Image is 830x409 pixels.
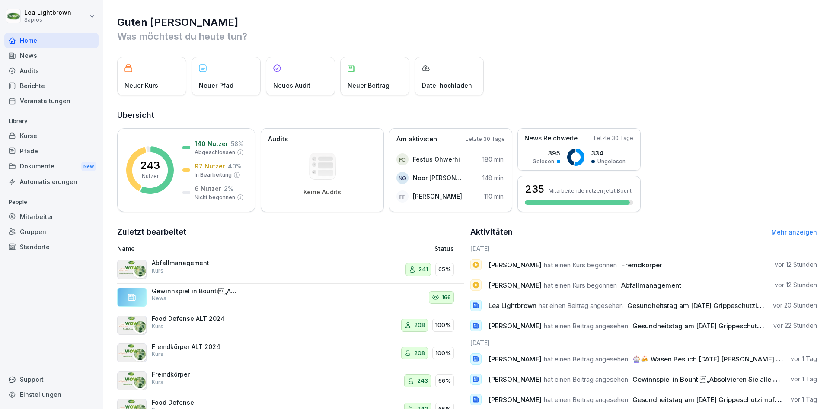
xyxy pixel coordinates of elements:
img: b09us41hredzt9sfzsl3gafq.png [117,316,147,335]
p: Mitarbeitende nutzen jetzt Bounti [549,187,633,194]
p: vor 1 Tag [791,395,817,404]
p: Nutzer [142,172,159,180]
div: Standorte [4,239,99,254]
a: Einstellungen [4,387,99,402]
p: Gewinnspiel in Bounti „Absolvieren Sie alle Jahresschulungen 2025“ ______________________________... [152,287,238,295]
p: 58 % [231,139,244,148]
p: 243 [417,377,428,385]
p: Datei hochladen [422,81,472,90]
span: [PERSON_NAME] [488,322,542,330]
a: Fremdkörper ALT 2024Kurs208100% [117,339,464,368]
p: [PERSON_NAME] [413,192,462,201]
p: vor 12 Stunden [775,260,817,269]
span: [PERSON_NAME] [488,375,542,384]
span: Abfallmanagement [621,281,681,289]
p: Neues Audit [273,81,310,90]
p: Letzte 30 Tage [594,134,633,142]
p: 66% [438,377,451,385]
p: 6 Nutzer [195,184,221,193]
a: DokumenteNew [4,159,99,174]
span: [PERSON_NAME] [488,396,542,404]
p: Nicht begonnen [195,193,235,201]
p: News Reichweite [524,133,578,143]
a: Berichte [4,78,99,93]
a: Mitarbeiter [4,209,99,224]
a: Veranstaltungen [4,93,99,108]
p: In Bearbeitung [195,171,232,179]
span: hat einen Beitrag angesehen [544,396,628,404]
p: Gelesen [533,158,554,165]
img: tkgbk1fn8zp48wne4tjen41h.png [117,371,147,390]
span: hat einen Beitrag angesehen [544,355,628,363]
span: hat einen Beitrag angesehen [544,322,628,330]
span: hat einen Kurs begonnen [544,281,617,289]
div: New [81,162,96,171]
p: Neuer Beitrag [348,81,389,90]
p: 100% [435,349,451,358]
p: 100% [435,321,451,330]
p: Neuer Pfad [199,81,233,90]
div: Support [4,372,99,387]
p: Kurs [152,323,163,330]
p: 243 [140,160,160,171]
a: Audits [4,63,99,78]
p: Festus Ohwerhi [413,155,460,164]
p: vor 1 Tag [791,375,817,384]
p: vor 1 Tag [791,355,817,363]
a: Kurse [4,128,99,143]
div: FF [396,190,409,203]
div: Automatisierungen [4,174,99,189]
p: Abfallmanagement [152,259,238,267]
p: Noor [PERSON_NAME] [413,173,463,182]
h6: [DATE] [470,244,817,253]
p: Abgeschlossen [195,149,235,156]
div: Gruppen [4,224,99,239]
p: vor 12 Stunden [775,281,817,289]
p: 148 min. [482,173,505,182]
p: Ungelesen [597,158,626,165]
p: 110 min. [484,192,505,201]
h2: Aktivitäten [470,226,513,238]
p: 241 [418,265,428,274]
p: Status [434,244,454,253]
p: Kurs [152,378,163,386]
p: 208 [414,349,425,358]
p: Audits [268,134,288,144]
a: News [4,48,99,63]
p: 2 % [224,184,233,193]
p: Kurs [152,350,163,358]
p: Fremdkörper ALT 2024 [152,343,238,351]
p: Am aktivsten [396,134,437,144]
p: 166 [442,293,451,302]
img: cq4jyt4aaqekzmgfzoj6qg9r.png [117,260,147,279]
img: tkgbk1fn8zp48wne4tjen41h.png [117,343,147,362]
p: Lea Lightbrown [24,9,71,16]
div: Dokumente [4,159,99,174]
p: Kurs [152,267,163,275]
span: hat einen Beitrag angesehen [544,375,628,384]
p: 395 [533,149,560,158]
p: News [152,295,166,302]
div: NG [396,172,409,184]
p: Keine Audits [303,188,341,196]
p: 97 Nutzer [195,162,225,171]
p: Library [4,114,99,128]
div: Home [4,33,99,48]
a: Pfade [4,143,99,159]
span: hat einen Beitrag angesehen [539,301,623,310]
a: AbfallmanagementKurs24165% [117,256,464,284]
a: Gewinnspiel in Bounti „Absolvieren Sie alle Jahresschulungen 2025“ ______________________________... [117,284,464,312]
h6: [DATE] [470,338,817,347]
a: Food Defense ALT 2024Kurs208100% [117,311,464,339]
h1: Guten [PERSON_NAME] [117,16,817,29]
span: [PERSON_NAME] [488,281,542,289]
div: FO [396,153,409,165]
